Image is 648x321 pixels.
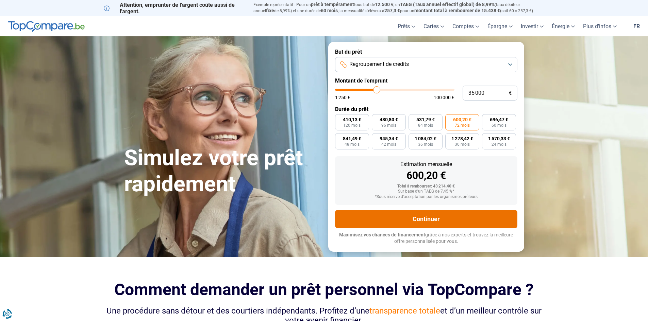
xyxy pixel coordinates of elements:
[488,136,510,141] span: 1 570,33 €
[266,8,274,13] span: fixe
[415,136,436,141] span: 1 084,02 €
[335,77,517,84] label: Montant de l'emprunt
[335,95,350,100] span: 1 250 €
[418,123,433,127] span: 84 mois
[369,306,440,316] span: transparence totale
[343,136,361,141] span: 841,49 €
[416,117,435,122] span: 531,79 €
[434,95,454,100] span: 100 000 €
[509,90,512,96] span: €
[448,16,483,36] a: Comptes
[375,2,394,7] span: 12.500 €
[345,142,360,146] span: 48 mois
[335,106,517,112] label: Durée du prêt
[343,123,361,127] span: 120 mois
[483,16,517,36] a: Épargne
[418,142,433,146] span: 36 mois
[548,16,579,36] a: Énergie
[419,16,448,36] a: Cartes
[349,60,409,68] span: Regroupement de crédits
[414,8,500,13] span: montant total à rembourser de 15.438 €
[335,57,517,72] button: Regroupement de crédits
[340,162,512,167] div: Estimation mensuelle
[340,184,512,189] div: Total à rembourser: 43 214,40 €
[380,136,398,141] span: 945,34 €
[335,49,517,55] label: But du prêt
[381,142,396,146] span: 42 mois
[124,145,320,197] h1: Simulez votre prêt rapidement
[8,21,85,32] img: TopCompare
[517,16,548,36] a: Investir
[321,8,338,13] span: 60 mois
[394,16,419,36] a: Prêts
[455,142,470,146] span: 30 mois
[104,2,245,15] p: Attention, emprunter de l'argent coûte aussi de l'argent.
[335,232,517,245] p: grâce à nos experts et trouvez la meilleure offre personnalisée pour vous.
[579,16,621,36] a: Plus d'infos
[381,123,396,127] span: 96 mois
[453,117,471,122] span: 600,20 €
[490,117,508,122] span: 696,47 €
[340,195,512,199] div: *Sous réserve d'acceptation par les organismes prêteurs
[335,210,517,228] button: Continuer
[253,2,545,14] p: Exemple représentatif : Pour un tous but de , un (taux débiteur annuel de 8,99%) et une durée de ...
[104,280,545,299] h2: Comment demander un prêt personnel via TopCompare ?
[400,2,495,7] span: TAEG (Taux annuel effectif global) de 8,99%
[339,232,425,237] span: Maximisez vos chances de financement
[451,136,473,141] span: 1 278,42 €
[629,16,644,36] a: fr
[384,8,400,13] span: 257,3 €
[311,2,354,7] span: prêt à tempérament
[492,123,506,127] span: 60 mois
[380,117,398,122] span: 480,80 €
[343,117,361,122] span: 410,13 €
[492,142,506,146] span: 24 mois
[340,171,512,181] div: 600,20 €
[340,189,512,194] div: Sur base d'un TAEG de 7,45 %*
[455,123,470,127] span: 72 mois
